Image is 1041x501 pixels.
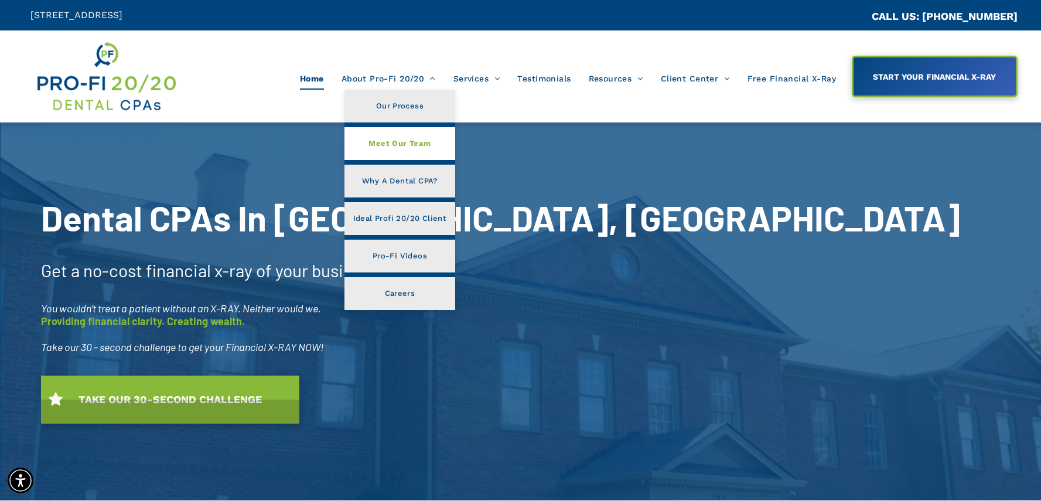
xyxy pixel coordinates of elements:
[342,67,436,90] span: About Pro-Fi 20/20
[353,211,446,226] span: Ideal Profi 20/20 Client
[445,67,509,90] a: Services
[41,315,245,328] span: Providing financial clarity. Creating wealth.
[872,10,1018,22] a: CALL US: [PHONE_NUMBER]
[41,302,321,315] span: You wouldn’t treat a patient without an X-RAY. Neither would we.
[291,67,333,90] a: Home
[344,277,455,310] a: Careers
[362,173,438,189] span: Why A Dental CPA?
[344,202,455,235] a: Ideal Profi 20/20 Client
[344,127,455,160] a: Meet Our Team
[30,9,122,21] span: [STREET_ADDRESS]
[344,90,455,122] a: Our Process
[508,67,579,90] a: Testimonials
[822,11,872,22] span: CA::CALLC
[368,136,431,151] span: Meet Our Team
[83,260,252,281] span: no-cost financial x-ray
[373,248,427,264] span: Pro-Fi Videos
[333,67,445,90] a: About Pro-Fi 20/20
[35,39,177,114] img: Get Dental CPA Consulting, Bookkeeping, & Bank Loans
[580,67,652,90] a: Resources
[376,98,424,114] span: Our Process
[852,56,1018,97] a: START YOUR FINANCIAL X-RAY
[344,165,455,197] a: Why A Dental CPA?
[385,286,415,301] span: Careers
[74,387,266,411] span: TAKE OUR 30-SECOND CHALLENGE
[869,66,1000,87] span: START YOUR FINANCIAL X-RAY
[41,196,960,238] span: Dental CPAs In [GEOGRAPHIC_DATA], [GEOGRAPHIC_DATA]
[41,260,80,281] span: Get a
[739,67,845,90] a: Free Financial X-Ray
[256,260,441,281] span: of your business [DATE]!
[41,340,324,353] span: Take our 30 - second challenge to get your Financial X-RAY NOW!
[652,67,739,90] a: Client Center
[41,376,299,424] a: TAKE OUR 30-SECOND CHALLENGE
[344,240,455,272] a: Pro-Fi Videos
[8,468,33,493] div: Accessibility Menu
